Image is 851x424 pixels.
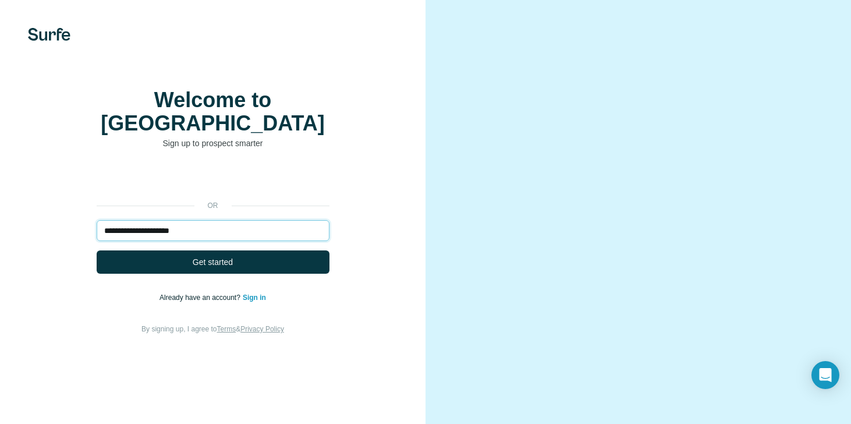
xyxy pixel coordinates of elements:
[91,167,335,192] iframe: Sign in with Google Button
[240,325,284,333] a: Privacy Policy
[193,256,233,268] span: Get started
[811,361,839,389] div: Open Intercom Messenger
[97,89,329,135] h1: Welcome to [GEOGRAPHIC_DATA]
[243,294,266,302] a: Sign in
[217,325,236,333] a: Terms
[97,137,329,149] p: Sign up to prospect smarter
[141,325,284,333] span: By signing up, I agree to &
[97,250,329,274] button: Get started
[194,200,232,211] p: or
[28,28,70,41] img: Surfe's logo
[159,294,243,302] span: Already have an account?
